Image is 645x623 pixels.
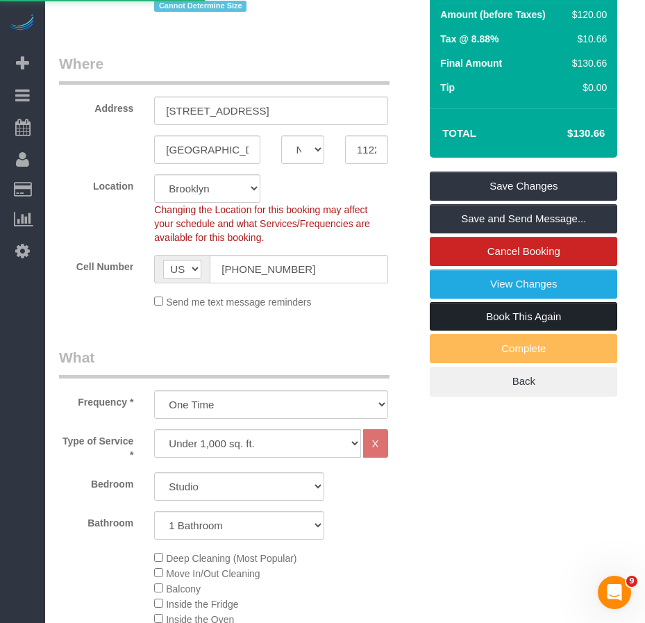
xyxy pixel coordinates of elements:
[566,32,608,46] div: $10.66
[430,269,617,299] a: View Changes
[49,511,144,530] label: Bathroom
[166,553,296,564] span: Deep Cleaning (Most Popular)
[345,135,388,164] input: Zip Code
[440,32,499,46] label: Tax @ 8.88%
[154,204,370,243] span: Changing the Location for this booking may affect your schedule and what Services/Frequencies are...
[154,135,260,164] input: City
[430,367,617,396] a: Back
[440,81,455,94] label: Tip
[566,56,608,70] div: $130.66
[598,576,631,609] iframe: Intercom live chat
[210,255,387,283] input: Cell Number
[49,174,144,193] label: Location
[440,8,545,22] label: Amount (before Taxes)
[166,599,238,610] span: Inside the Fridge
[49,255,144,274] label: Cell Number
[626,576,637,587] span: 9
[566,81,608,94] div: $0.00
[166,568,260,579] span: Move In/Out Cleaning
[430,172,617,201] a: Save Changes
[566,8,608,22] div: $120.00
[154,1,246,12] span: Cannot Determine Size
[430,237,617,266] a: Cancel Booking
[442,127,476,139] strong: Total
[59,347,389,379] legend: What
[49,472,144,491] label: Bedroom
[166,297,311,308] span: Send me text message reminders
[49,97,144,115] label: Address
[440,56,502,70] label: Final Amount
[430,302,617,331] a: Book This Again
[430,204,617,233] a: Save and Send Message...
[49,390,144,409] label: Frequency *
[49,429,144,462] label: Type of Service *
[166,583,201,595] span: Balcony
[8,14,36,33] img: Automaid Logo
[526,128,605,140] h4: $130.66
[59,53,389,85] legend: Where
